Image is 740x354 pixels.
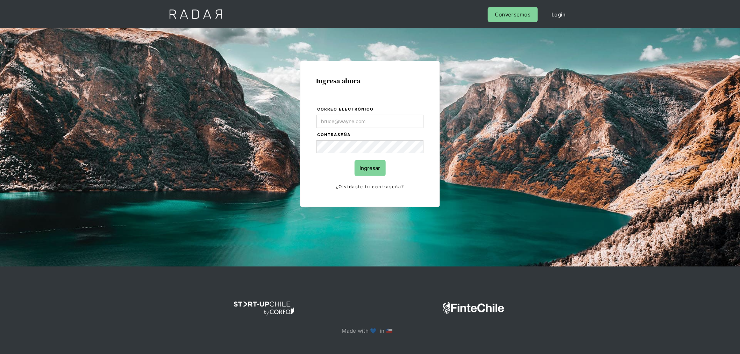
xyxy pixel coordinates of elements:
[316,106,424,191] form: Login Form
[316,183,424,191] a: ¿Olvidaste tu contraseña?
[342,326,398,335] p: Made with 💙 in 🇨🇱
[316,77,424,85] h1: Ingresa ahora
[545,7,573,22] a: Login
[316,115,424,128] input: bruce@wayne.com
[317,106,424,113] label: Correo electrónico
[355,160,386,176] input: Ingresar
[317,132,424,139] label: Contraseña
[488,7,538,22] a: Conversemos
